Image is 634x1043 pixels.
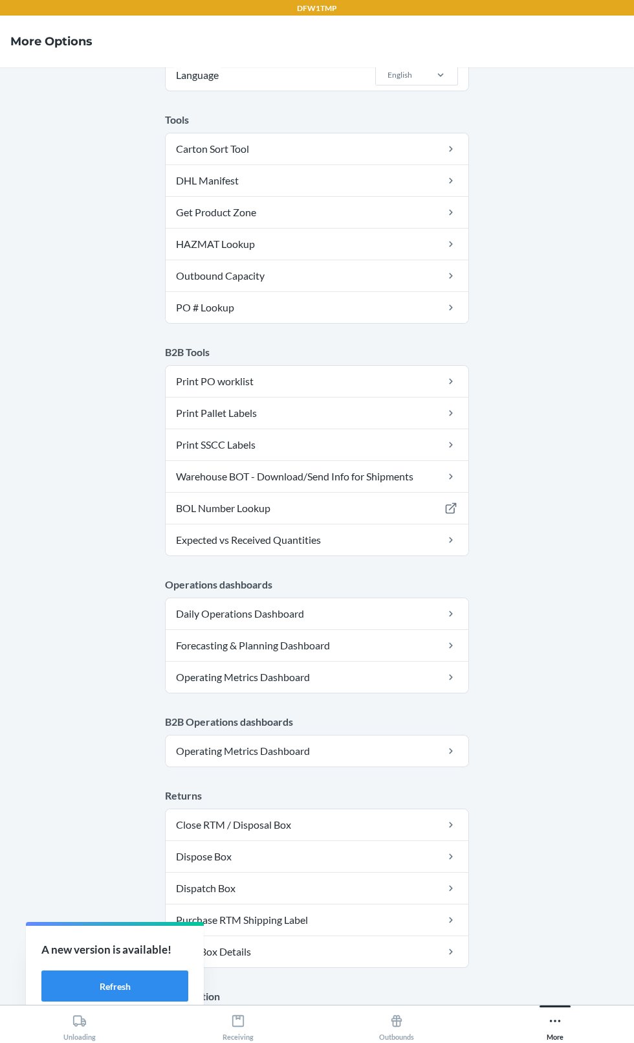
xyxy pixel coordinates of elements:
div: Outbounds [379,1009,414,1041]
p: Information [165,989,469,1004]
p: Tools [165,112,469,128]
a: Close RTM / Disposal Box [166,809,468,840]
a: Operating Metrics Dashboard [166,735,468,767]
a: Print Pallet Labels [166,398,468,429]
p: Operations dashboards [165,577,469,592]
a: Warehouse BOT - Download/Send Info for Shipments [166,461,468,492]
a: Daily Operations Dashboard [166,598,468,629]
button: Refresh [41,970,188,1002]
p: DFW1TMP [297,3,337,14]
a: Print SSCC Labels [166,429,468,460]
button: More [475,1005,634,1041]
a: HAZMAT Lookup [166,229,468,260]
div: English [388,69,412,81]
a: Dispose Box [166,841,468,872]
p: Returns [165,788,469,803]
p: B2B Tools [165,344,469,360]
a: Dispatch Box [166,873,468,904]
a: Purchase RTM Shipping Label [166,904,468,936]
a: Operating Metrics Dashboard [166,662,468,693]
a: PO # Lookup [166,292,468,323]
a: Get Product Zone [166,197,468,228]
input: LanguageEnglish [386,69,388,81]
p: B2B Operations dashboards [165,714,469,730]
a: Print PO worklist [166,366,468,397]
span: Language [174,60,221,91]
a: RTM Box Details [166,936,468,967]
button: Outbounds [317,1005,475,1041]
a: Carton Sort Tool [166,133,468,164]
a: BOL Number Lookup [166,493,468,524]
div: More [547,1009,563,1041]
a: Outbound Capacity [166,260,468,291]
button: Receiving [158,1005,317,1041]
div: Receiving [223,1009,254,1041]
a: DHL Manifest [166,165,468,196]
h4: More Options [10,33,93,50]
div: Unloading [63,1009,96,1041]
a: Forecasting & Planning Dashboard [166,630,468,661]
p: A new version is available! [41,941,188,958]
a: Expected vs Received Quantities [166,524,468,555]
